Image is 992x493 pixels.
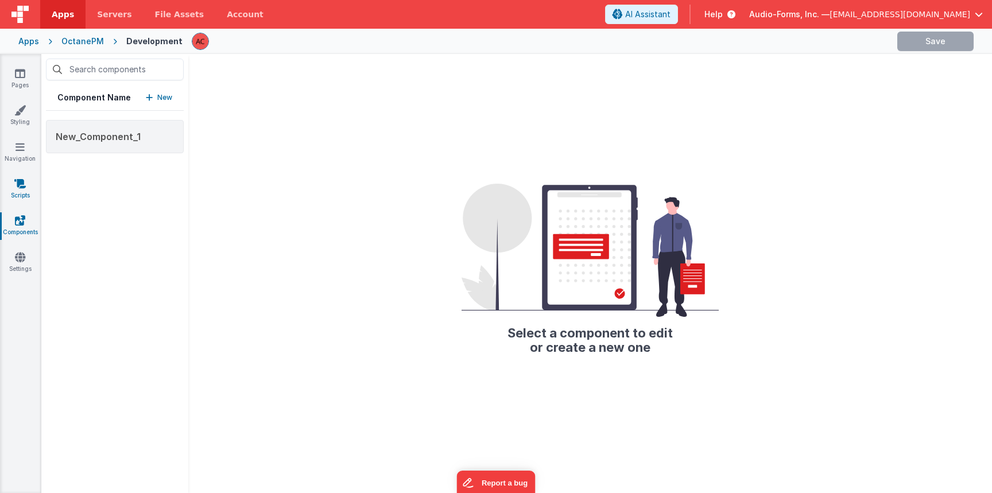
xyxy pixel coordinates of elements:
[18,36,39,47] div: Apps
[52,9,74,20] span: Apps
[157,92,172,103] p: New
[192,33,208,49] img: e1205bf731cae5f591faad8638e24ab9
[605,5,678,24] button: AI Assistant
[126,36,183,47] div: Development
[155,9,204,20] span: File Assets
[57,92,131,103] h5: Component Name
[897,32,974,51] button: Save
[46,59,184,80] input: Search components
[625,9,671,20] span: AI Assistant
[146,92,172,103] button: New
[97,9,131,20] span: Servers
[462,317,719,354] h2: Select a component to edit or create a new one
[704,9,723,20] span: Help
[56,131,141,142] span: New_Component_1
[61,36,104,47] div: OctanePM
[749,9,830,20] span: Audio-Forms, Inc. —
[830,9,970,20] span: [EMAIL_ADDRESS][DOMAIN_NAME]
[749,9,983,20] button: Audio-Forms, Inc. — [EMAIL_ADDRESS][DOMAIN_NAME]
